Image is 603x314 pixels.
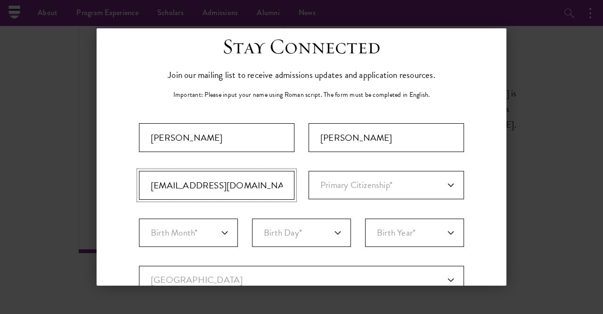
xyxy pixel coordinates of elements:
[168,67,435,83] p: Join our mailing list to receive admissions updates and application resources.
[222,34,381,60] h3: Stay Connected
[252,219,351,247] select: Day
[173,90,430,100] p: Important: Please input your name using Roman script. The form must be completed in English.
[365,219,464,247] select: Year
[139,123,294,152] input: First Name*
[309,123,464,152] input: Last Name*
[139,171,294,200] input: Email Address*
[139,219,238,247] select: Month
[309,171,464,200] div: Primary Citizenship*
[309,123,464,152] div: Last Name (Family Name)*
[139,219,464,266] div: Birthdate*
